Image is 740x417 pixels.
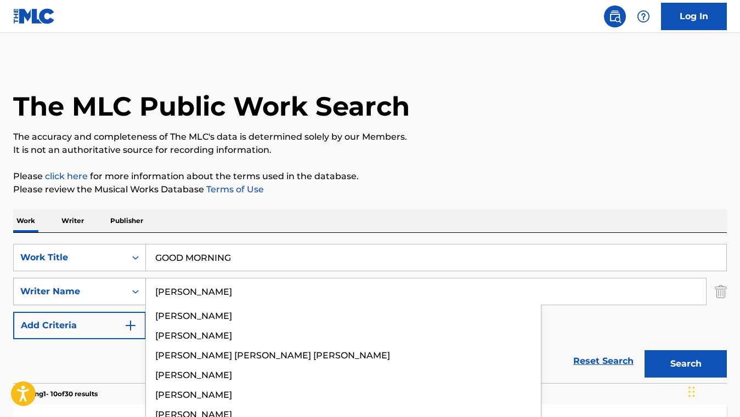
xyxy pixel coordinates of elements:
img: Delete Criterion [715,278,727,305]
span: [PERSON_NAME] [PERSON_NAME] [PERSON_NAME] [155,350,390,361]
div: Help [632,5,654,27]
button: Search [645,350,727,378]
p: Showing 1 - 10 of 30 results [13,389,98,399]
button: Add Criteria [13,312,146,339]
img: help [637,10,650,23]
p: It is not an authoritative source for recording information. [13,144,727,157]
p: The accuracy and completeness of The MLC's data is determined solely by our Members. [13,130,727,144]
h1: The MLC Public Work Search [13,90,410,123]
p: Please for more information about the terms used in the database. [13,170,727,183]
a: Public Search [604,5,626,27]
span: [PERSON_NAME] [155,330,232,341]
form: Search Form [13,244,727,383]
p: Please review the Musical Works Database [13,183,727,196]
span: [PERSON_NAME] [155,390,232,400]
a: Terms of Use [204,184,264,195]
p: Writer [58,209,87,232]
iframe: Chat Widget [685,364,740,417]
p: Work [13,209,38,232]
span: [PERSON_NAME] [155,370,232,380]
img: search [608,10,622,23]
div: Drag [688,375,695,408]
p: Publisher [107,209,146,232]
div: Writer Name [20,285,119,298]
a: Log In [661,3,727,30]
a: Reset Search [568,349,639,373]
a: click here [45,171,88,181]
div: Work Title [20,251,119,264]
img: 9d2ae6d4665cec9f34b9.svg [124,319,137,332]
span: [PERSON_NAME] [155,311,232,321]
img: MLC Logo [13,8,55,24]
